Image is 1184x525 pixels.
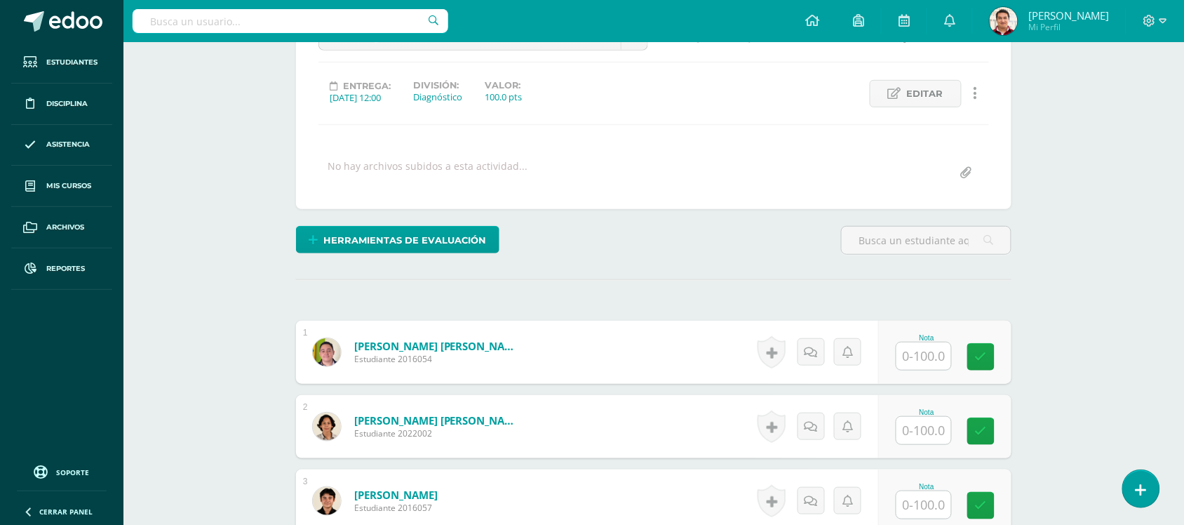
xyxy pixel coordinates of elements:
[330,91,391,104] div: [DATE] 12:00
[896,417,951,444] input: 0-100.0
[328,159,527,187] div: No hay archivos subidos a esta actividad...
[11,125,112,166] a: Asistencia
[896,334,957,342] div: Nota
[485,80,522,91] label: Valor:
[39,507,93,517] span: Cerrar panel
[133,9,448,33] input: Busca un usuario...
[1028,8,1109,22] span: [PERSON_NAME]
[46,180,91,192] span: Mis cursos
[313,413,341,441] img: 84c4a7923b0c036d246bba4ed201b3fa.png
[413,80,462,91] label: División:
[842,227,1011,254] input: Busca un estudiante aquí...
[896,343,951,370] input: 0-100.0
[46,57,97,68] span: Estudiantes
[413,91,462,103] div: Diagnóstico
[313,338,341,366] img: 2ac621d885da50cde50dcbe7d88617bc.png
[57,467,90,477] span: Soporte
[896,491,951,519] input: 0-100.0
[354,488,438,502] a: [PERSON_NAME]
[46,98,88,109] span: Disciplina
[354,427,523,439] span: Estudiante 2022002
[11,84,112,125] a: Disciplina
[11,42,112,84] a: Estudiantes
[354,353,523,365] span: Estudiante 2016054
[896,408,957,416] div: Nota
[1028,21,1109,33] span: Mi Perfil
[485,91,522,103] div: 100.0 pts
[11,248,112,290] a: Reportes
[296,226,499,253] a: Herramientas de evaluación
[896,483,957,491] div: Nota
[324,227,487,253] span: Herramientas de evaluación
[354,502,438,514] span: Estudiante 2016057
[354,339,523,353] a: [PERSON_NAME] [PERSON_NAME]
[990,7,1018,35] img: e7cd323b44cf5a74fd6dd1684ce041c5.png
[17,462,107,481] a: Soporte
[46,263,85,274] span: Reportes
[907,81,943,107] span: Editar
[46,222,84,233] span: Archivos
[343,81,391,91] span: Entrega:
[11,166,112,207] a: Mis cursos
[11,207,112,248] a: Archivos
[46,139,90,150] span: Asistencia
[313,487,341,515] img: f4382c182976d86660b0604d7dcd5a07.png
[354,413,523,427] a: [PERSON_NAME] [PERSON_NAME]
